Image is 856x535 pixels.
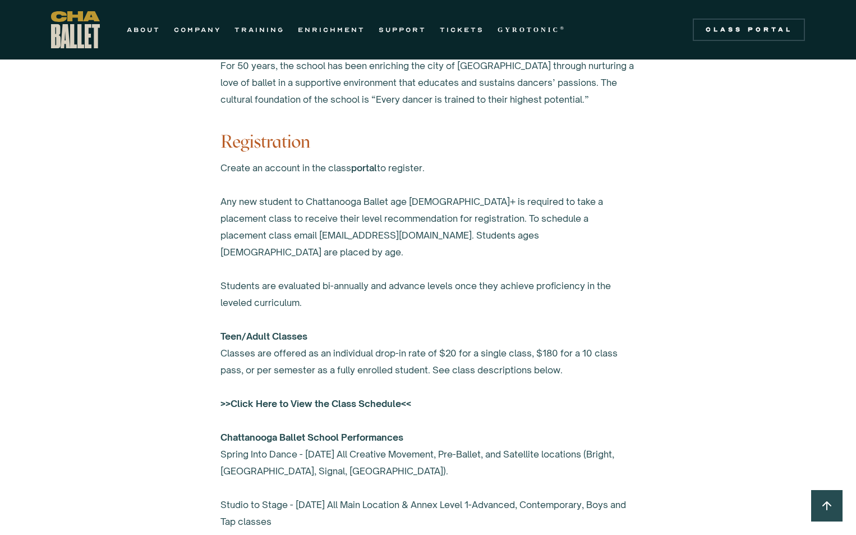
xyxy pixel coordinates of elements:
a: Class Portal [693,19,805,41]
a: home [51,11,100,48]
a: >>Click Here to View the Class Schedule<< [220,398,411,409]
a: ABOUT [127,23,160,36]
a: GYROTONIC® [498,23,566,36]
div: Class Portal [699,25,798,34]
div: Chattanooga Ballet's School offers exceptional ballet training to over 450 dancers of all ages. F... [220,40,636,108]
div: Create an account in the class to register. Any new student to Chattanooga Ballet age [DEMOGRAPHI... [220,159,636,530]
h3: Registration [220,119,636,153]
a: COMPANY [174,23,221,36]
a: TRAINING [234,23,284,36]
a: ENRICHMENT [298,23,365,36]
strong: Chattanooga Ballet School Performances [220,432,403,443]
sup: ® [560,25,566,31]
strong: GYROTONIC [498,26,560,34]
a: TICKETS [440,23,484,36]
strong: Teen/Adult Classes [220,331,307,342]
a: portal [351,162,377,173]
a: SUPPORT [379,23,426,36]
